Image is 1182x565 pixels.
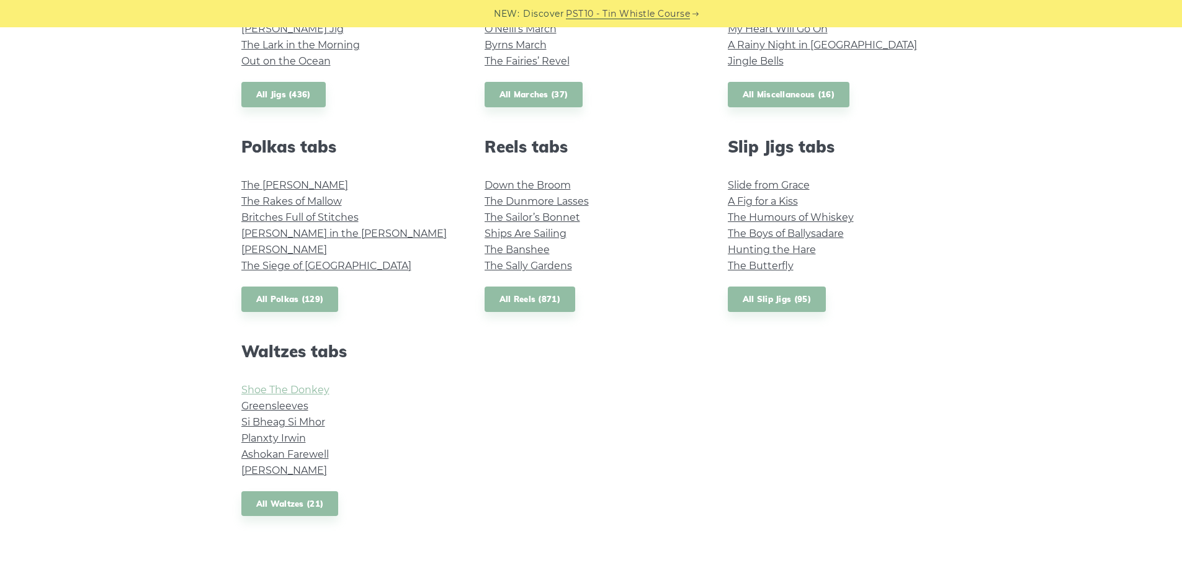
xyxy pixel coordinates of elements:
a: The Humours of Whiskey [728,211,854,223]
a: A Fig for a Kiss [728,195,798,207]
a: O’Neill’s March [485,23,557,35]
a: All Polkas (129) [241,287,339,312]
span: NEW: [494,7,519,21]
a: The Dunmore Lasses [485,195,589,207]
a: The Rakes of Mallow [241,195,342,207]
a: The Butterfly [728,260,794,272]
a: Greensleeves [241,400,308,412]
a: Out on the Ocean [241,55,331,67]
h2: Reels tabs [485,137,698,156]
a: [PERSON_NAME] in the [PERSON_NAME] [241,228,447,239]
a: All Miscellaneous (16) [728,82,850,107]
a: All Waltzes (21) [241,491,339,517]
a: All Jigs (436) [241,82,326,107]
a: Down the Broom [485,179,571,191]
a: Byrns March [485,39,547,51]
a: The Sailor’s Bonnet [485,211,580,223]
a: Hunting the Hare [728,244,816,256]
a: Si­ Bheag Si­ Mhor [241,416,325,428]
a: [PERSON_NAME] [241,465,327,476]
a: A Rainy Night in [GEOGRAPHIC_DATA] [728,39,917,51]
a: Ships Are Sailing [485,228,566,239]
a: The Lark in the Morning [241,39,360,51]
a: Slide from Grace [728,179,810,191]
h2: Slip Jigs tabs [728,137,941,156]
a: The Siege of [GEOGRAPHIC_DATA] [241,260,411,272]
h2: Waltzes tabs [241,342,455,361]
a: Planxty Irwin [241,432,306,444]
a: [PERSON_NAME] [241,244,327,256]
a: PST10 - Tin Whistle Course [566,7,690,21]
a: Britches Full of Stitches [241,211,359,223]
a: The [PERSON_NAME] [241,179,348,191]
a: The Boys of Ballysadare [728,228,844,239]
a: The Fairies’ Revel [485,55,570,67]
a: All Reels (871) [485,287,576,312]
span: Discover [523,7,564,21]
h2: Polkas tabs [241,137,455,156]
a: Jingle Bells [728,55,784,67]
a: My Heart Will Go On [728,23,828,35]
a: All Marches (37) [485,82,583,107]
a: [PERSON_NAME] Jig [241,23,344,35]
a: Shoe The Donkey [241,384,329,396]
a: Ashokan Farewell [241,448,329,460]
a: The Banshee [485,244,550,256]
a: All Slip Jigs (95) [728,287,826,312]
a: The Sally Gardens [485,260,572,272]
